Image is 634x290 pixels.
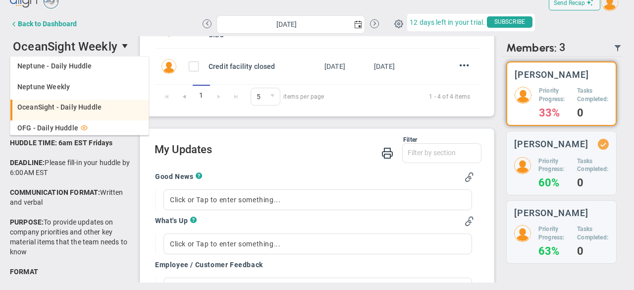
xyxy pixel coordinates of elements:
[539,87,570,104] h5: Priority Progress:
[538,157,570,174] h5: Priority Progress:
[163,233,472,254] div: Click or Tap to enter something...
[487,16,532,28] span: SUBSCRIBE
[577,87,608,104] h5: Tasks Completed:
[577,109,608,117] h4: 0
[614,44,622,52] span: Filter Updated Members
[403,144,481,162] input: Filter by section
[81,124,88,131] span: Viewer
[577,225,609,242] h5: Tasks Completed:
[161,59,176,74] img: Tyler Van Schoonhoven
[17,104,102,111] span: OceanSight - Daily Huddle
[514,157,531,174] img: 204746.Person.photo
[374,62,395,70] span: [DATE]
[10,139,112,147] strong: HUDDLE TIME: 6am EST Fridays
[514,225,531,242] img: 206891.Person.photo
[117,38,134,55] span: select
[506,41,557,55] span: Members:
[155,260,263,269] h4: Employee / Customer Feedback
[163,189,472,210] div: Click or Tap to enter something...
[381,146,393,159] span: Print My Huddle Updates
[538,178,570,187] h4: 60%
[559,41,566,55] span: 3
[410,16,485,29] span: 12 days left in your trial.
[538,225,570,242] h5: Priority Progress:
[251,88,324,106] span: items per page
[18,20,77,28] div: Back to Dashboard
[10,159,45,167] strong: DEADLINE:
[389,14,408,33] span: Huddle Settings
[209,61,317,72] div: Credit facility closed
[10,218,44,226] strong: PURPOSE:
[10,138,133,277] p: Please fill-in your huddle by 6:00AM EST Written and verbal To provide updates on company priorit...
[17,62,92,69] span: Neptune - Daily Huddle
[251,88,265,105] span: 5
[515,87,531,104] img: 204747.Person.photo
[539,109,570,117] h4: 33%
[514,208,588,218] h3: [PERSON_NAME]
[515,70,589,79] h3: [PERSON_NAME]
[193,85,210,106] span: 1
[600,141,607,148] div: Updated Status
[10,268,38,276] span: FORMAT
[336,91,470,103] span: 1 - 4 of 4 items
[155,136,417,143] div: Filter
[514,139,588,149] h3: [PERSON_NAME]
[155,172,196,181] h4: Good News
[10,14,77,34] button: Back to Dashboard
[17,83,70,90] span: Neptune Weekly
[324,61,366,72] div: Wed Aug 06 2025 12:34:03 GMT-0400 (Eastern Daylight Time)
[155,216,190,225] h4: What's Up
[17,124,78,131] span: OFG - Daily Huddle
[538,247,570,256] h4: 63%
[265,88,280,105] span: select
[251,88,280,106] span: 0
[13,40,117,54] span: OceanSight Weekly
[155,143,481,158] h2: My Updates
[10,188,100,196] strong: COMMUNICATION FORMAT:
[577,178,609,187] h4: 0
[351,16,365,33] span: select
[577,247,609,256] h4: 0
[577,157,609,174] h5: Tasks Completed:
